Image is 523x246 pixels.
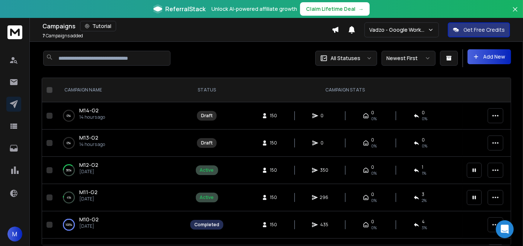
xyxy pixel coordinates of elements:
span: 435 [320,222,328,228]
th: STATUS [186,78,228,102]
div: Draft [201,140,213,146]
div: Campaigns [42,21,332,31]
p: 4 % [67,194,71,201]
span: 0% [371,225,377,231]
span: 0% [371,170,377,176]
span: 150 [270,113,277,119]
span: 1 [422,164,423,170]
span: 0% [371,197,377,203]
span: 2 % [422,197,427,203]
th: CAMPAIGN NAME [55,78,186,102]
p: 36 % [66,166,72,174]
span: → [358,5,364,13]
span: 0 [371,137,374,143]
span: 0% [422,116,427,122]
th: CAMPAIGN STATS [228,78,462,102]
td: 0%M13-G214 hours ago [55,130,186,157]
span: 0 [371,164,374,170]
button: Newest First [382,51,436,66]
p: 0 % [67,139,71,147]
span: ReferralStack [165,4,205,13]
a: M14-G2 [79,107,99,114]
div: Draft [201,113,213,119]
span: M10-G2 [79,216,99,223]
span: 4 [422,219,425,225]
a: M12-G2 [79,161,98,169]
div: Open Intercom Messenger [496,220,514,238]
span: 3 [422,191,424,197]
span: 0 [371,191,374,197]
button: Get Free Credits [448,22,510,37]
span: 150 [270,140,277,146]
span: 0 [371,110,374,116]
p: 100 % [66,221,72,228]
div: Active [200,194,214,200]
p: Get Free Credits [463,26,505,34]
p: Unlock AI-powered affiliate growth [211,5,297,13]
p: Campaigns added [42,33,83,39]
div: Completed [194,222,219,228]
button: Close banner [510,4,520,22]
span: 0 [371,219,374,225]
span: 0 [422,110,425,116]
a: M13-G2 [79,134,98,141]
td: 100%M10-G2[DATE] [55,211,186,239]
span: 350 [320,167,328,173]
p: All Statuses [331,55,360,62]
span: 0% [371,143,377,149]
button: M [7,227,22,242]
span: 7 [42,32,45,39]
span: 1 % [422,170,426,176]
p: [DATE] [79,196,98,202]
p: [DATE] [79,223,99,229]
span: 0 [321,140,328,146]
span: 3 % [422,225,427,231]
a: M11-G2 [79,189,98,196]
button: Add New [468,49,511,64]
p: 0 % [67,112,71,119]
span: 150 [270,194,277,200]
span: 150 [270,222,277,228]
span: 0% [422,143,427,149]
p: 14 hours ago [79,114,105,120]
td: 36%M12-G2[DATE] [55,157,186,184]
span: 296 [320,194,329,200]
button: Claim Lifetime Deal→ [300,2,370,16]
button: Tutorial [80,21,116,31]
td: 0%M14-G214 hours ago [55,102,186,130]
span: 150 [270,167,277,173]
a: M10-G2 [79,216,99,223]
p: 14 hours ago [79,141,105,147]
span: 0 [321,113,328,119]
td: 4%M11-G2[DATE] [55,184,186,211]
span: 0 [422,137,425,143]
p: Vadzo - Google Workspace [369,26,428,34]
span: 0% [371,116,377,122]
p: [DATE] [79,169,98,175]
div: Active [200,167,214,173]
span: M11-G2 [79,189,98,196]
